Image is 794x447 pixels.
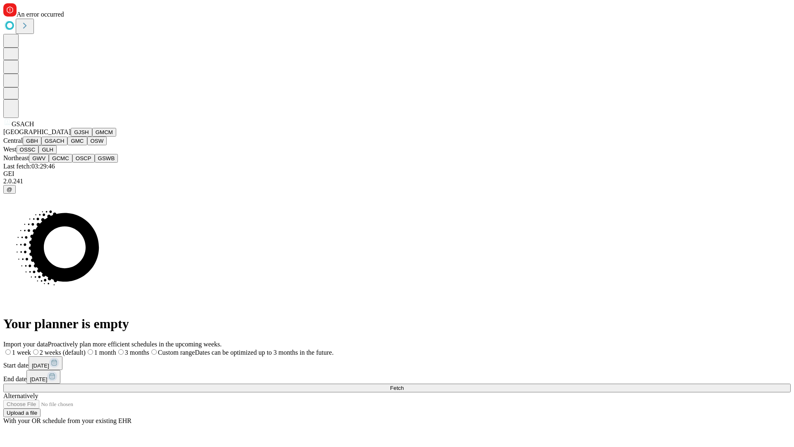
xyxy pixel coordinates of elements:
span: GSACH [12,120,34,127]
span: Alternatively [3,392,38,399]
span: 2 weeks (default) [40,349,86,356]
span: West [3,146,17,153]
div: Start date [3,356,791,370]
div: 2.0.241 [3,178,791,185]
button: Upload a file [3,409,41,417]
span: @ [7,186,12,192]
button: GJSH [71,128,92,137]
button: GMC [67,137,87,145]
input: 1 month [88,349,93,355]
span: Proactively plan more efficient schedules in the upcoming weeks. [48,341,222,348]
button: GCMC [49,154,72,163]
input: 3 months [118,349,124,355]
button: OSW [87,137,107,145]
span: 1 week [12,349,31,356]
span: With your OR schedule from your existing EHR [3,417,132,424]
input: Custom rangeDates can be optimized up to 3 months in the future. [151,349,157,355]
button: GLH [38,145,56,154]
div: End date [3,370,791,384]
input: 2 weeks (default) [33,349,38,355]
span: [DATE] [32,363,49,369]
span: Fetch [390,385,404,391]
span: An error occurred [17,11,64,18]
div: GEI [3,170,791,178]
button: [DATE] [29,356,62,370]
span: Northeast [3,154,29,161]
span: 3 months [125,349,149,356]
span: Import your data [3,341,48,348]
button: @ [3,185,16,194]
span: [GEOGRAPHIC_DATA] [3,128,71,135]
h1: Your planner is empty [3,316,791,332]
span: Last fetch: 03:29:46 [3,163,55,170]
button: [DATE] [26,370,60,384]
button: Fetch [3,384,791,392]
button: GSWB [95,154,118,163]
span: Dates can be optimized up to 3 months in the future. [195,349,333,356]
button: OSCP [72,154,95,163]
button: GWV [29,154,49,163]
button: GSACH [41,137,67,145]
span: [DATE] [30,376,47,382]
button: GMCM [92,128,116,137]
span: Central [3,137,23,144]
button: GBH [23,137,41,145]
span: 1 month [94,349,116,356]
input: 1 week [5,349,11,355]
button: OSSC [17,145,39,154]
span: Custom range [158,349,195,356]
